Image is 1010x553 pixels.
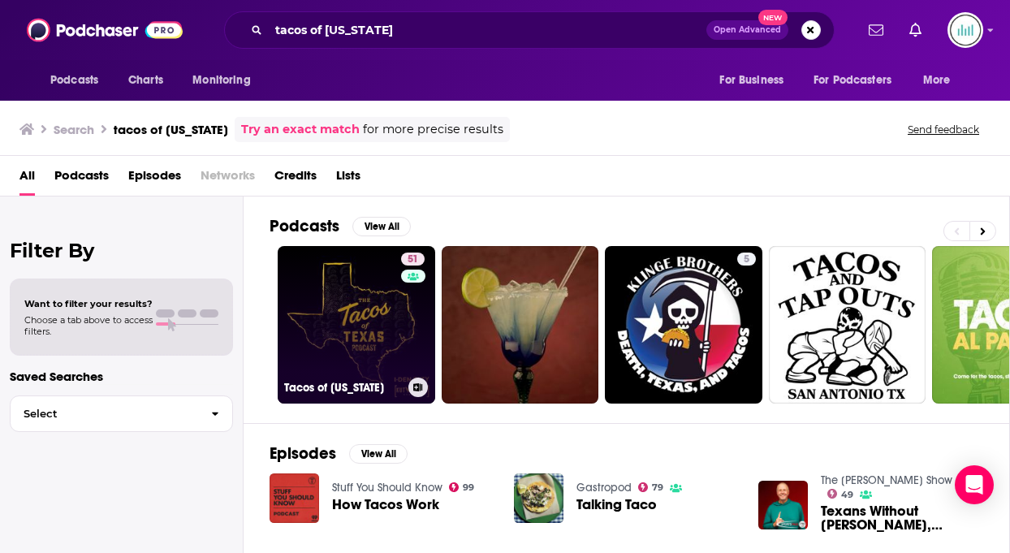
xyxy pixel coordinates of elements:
a: 49 [827,489,854,499]
h2: Episodes [270,443,336,464]
span: Podcasts [50,69,98,92]
a: All [19,162,35,196]
div: Open Intercom Messenger [955,465,994,504]
img: How Tacos Work [270,473,319,523]
button: Open AdvancedNew [706,20,788,40]
a: Texans Without Tytus Howard, Lance McCullers Jr Potential Return 2024?, College Transfer Portal/NIL [821,504,983,532]
img: Talking Taco [514,473,563,523]
button: open menu [39,65,119,96]
a: The Sean Salisbury Show [821,473,952,487]
a: 99 [449,482,475,492]
p: Saved Searches [10,369,233,384]
span: 51 [408,252,418,268]
img: User Profile [947,12,983,48]
span: Open Advanced [714,26,781,34]
span: Monitoring [192,69,250,92]
button: Show profile menu [947,12,983,48]
h2: Podcasts [270,216,339,236]
img: Texans Without Tytus Howard, Lance McCullers Jr Potential Return 2024?, College Transfer Portal/NIL [758,481,808,530]
a: Credits [274,162,317,196]
a: 5 [605,246,762,404]
a: Try an exact match [241,120,360,139]
h3: tacos of [US_STATE] [114,122,228,137]
a: Charts [118,65,173,96]
button: Select [10,395,233,432]
a: Episodes [128,162,181,196]
h3: Search [54,122,94,137]
span: Choose a tab above to access filters. [24,314,153,337]
a: 51Tacos of [US_STATE] [278,246,435,404]
a: Stuff You Should Know [332,481,442,495]
span: for more precise results [363,120,503,139]
h2: Filter By [10,239,233,262]
img: Podchaser - Follow, Share and Rate Podcasts [27,15,183,45]
span: 79 [652,484,663,491]
button: open menu [912,65,971,96]
a: Gastropod [576,481,632,495]
a: Podcasts [54,162,109,196]
a: How Tacos Work [332,498,439,512]
span: 49 [841,491,853,499]
a: 5 [737,253,756,266]
button: open menu [181,65,271,96]
span: 99 [463,484,474,491]
span: Charts [128,69,163,92]
button: Send feedback [903,123,984,136]
span: Networks [201,162,255,196]
a: 51 [401,253,425,266]
a: 79 [638,482,664,492]
span: For Business [719,69,783,92]
a: EpisodesView All [270,443,408,464]
button: View All [349,444,408,464]
input: Search podcasts, credits, & more... [269,17,706,43]
span: Texans Without [PERSON_NAME], [PERSON_NAME] Potential Return 2024?, College Transfer Portal/NIL [821,504,983,532]
a: Show notifications dropdown [862,16,890,44]
button: View All [352,217,411,236]
span: New [758,10,788,25]
a: PodcastsView All [270,216,411,236]
span: More [923,69,951,92]
span: 5 [744,252,749,268]
span: Want to filter your results? [24,298,153,309]
span: Select [11,408,198,419]
a: Show notifications dropdown [903,16,928,44]
button: open menu [803,65,915,96]
span: For Podcasters [814,69,891,92]
button: open menu [708,65,804,96]
h3: Tacos of [US_STATE] [284,381,402,395]
span: Logged in as podglomerate [947,12,983,48]
div: Search podcasts, credits, & more... [224,11,835,49]
a: Lists [336,162,360,196]
a: Talking Taco [576,498,657,512]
